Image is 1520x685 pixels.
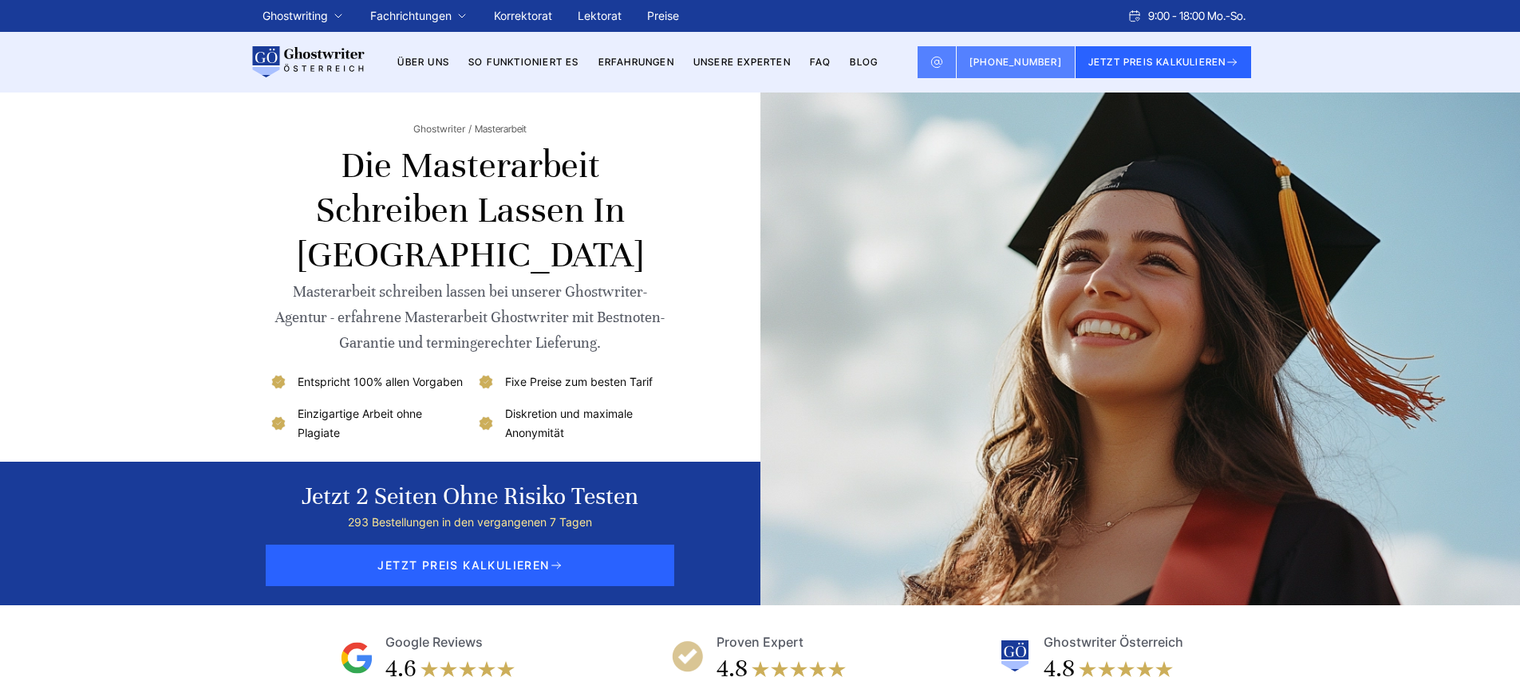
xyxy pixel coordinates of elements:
[476,404,672,443] li: Diskretion und maximale Anonymität
[672,640,704,672] img: Proven Expert
[598,56,674,68] a: Erfahrungen
[475,123,527,136] span: Masterarbeit
[269,144,672,278] h1: Die Masterarbeit schreiben lassen in [GEOGRAPHIC_DATA]
[269,404,464,443] li: Einzigartige Arbeit ohne Plagiate
[999,640,1031,672] img: Ghostwriter
[476,372,495,392] img: Fixe Preise zum besten Tarif
[647,9,679,22] a: Preise
[269,372,288,392] img: Entspricht 100% allen Vorgaben
[420,653,515,685] img: stars
[1148,6,1246,26] span: 9:00 - 18:00 Mo.-So.
[413,123,472,136] a: Ghostwriter
[302,481,638,513] div: Jetzt 2 Seiten ohne Risiko testen
[370,6,452,26] a: Fachrichtungen
[578,9,622,22] a: Lektorat
[385,631,483,653] div: Google Reviews
[250,46,365,78] img: logo wirschreiben
[969,56,1062,68] span: [PHONE_NUMBER]
[266,545,674,586] span: JETZT PREIS KALKULIEREN
[263,6,328,26] a: Ghostwriting
[693,56,791,68] a: Unsere Experten
[269,279,672,356] div: Masterarbeit schreiben lassen bei unserer Ghostwriter-Agentur - erfahrene Masterarbeit Ghostwrite...
[476,372,672,392] li: Fixe Preise zum besten Tarif
[930,56,943,69] img: Email
[385,653,417,685] div: 4.6
[476,414,495,433] img: Diskretion und maximale Anonymität
[494,9,552,22] a: Korrektorat
[751,653,847,685] img: stars
[1044,653,1075,685] div: 4.8
[269,372,464,392] li: Entspricht 100% allen Vorgaben
[1127,10,1142,22] img: Schedule
[957,46,1076,78] a: [PHONE_NUMBER]
[302,513,638,532] div: 293 Bestellungen in den vergangenen 7 Tagen
[717,653,748,685] div: 4.8
[850,56,878,68] a: BLOG
[269,414,288,433] img: Einzigartige Arbeit ohne Plagiate
[341,642,373,674] img: Google Reviews
[468,56,579,68] a: So funktioniert es
[810,56,831,68] a: FAQ
[717,631,803,653] div: Proven Expert
[397,56,449,68] a: Über uns
[1076,46,1252,78] button: JETZT PREIS KALKULIEREN
[1044,631,1183,653] div: Ghostwriter Österreich
[1078,653,1174,685] img: stars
